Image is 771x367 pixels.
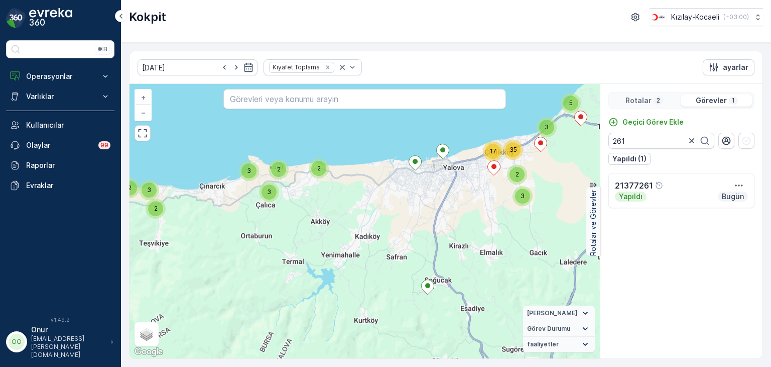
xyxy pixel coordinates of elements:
[29,8,72,28] img: logo_dark-DEwI_e13.png
[721,192,745,202] p: Bugün
[6,8,26,28] img: logo
[136,323,158,345] a: Layers
[512,186,533,206] div: 3
[31,335,105,359] p: [EMAIL_ADDRESS][PERSON_NAME][DOMAIN_NAME]
[483,141,503,161] div: 17
[154,205,158,212] span: 2
[269,159,289,179] div: 2
[26,180,110,191] p: Evraklar
[650,8,763,26] button: Kızılay-Kocaeli(+03:00)
[26,120,110,130] p: Kullanıcılar
[537,117,557,137] div: 3
[527,309,578,317] span: [PERSON_NAME]
[132,345,165,358] a: Bu bölgeyi Google Haritalar'da açın (yeni pencerede açılır)
[309,158,329,178] div: 2
[656,97,661,105] p: 2
[509,146,517,153] span: 35
[615,179,653,192] p: 21377261
[141,108,146,117] span: −
[97,45,107,53] p: ⌘B
[731,97,736,105] p: 1
[270,62,321,72] div: Kıyafet Toplama
[671,12,719,22] p: Kızılay-Kocaeli
[136,90,151,105] a: Yakınlaştır
[259,182,279,202] div: 3
[26,140,92,150] p: Olaylar
[622,117,684,127] p: Geçici Görev Ekle
[6,175,114,196] a: Evraklar
[612,154,647,164] p: Yapıldı (1)
[26,91,94,102] p: Varlıklar
[100,141,108,149] p: 99
[650,12,667,23] img: k%C4%B1z%C4%B1lay_0jL9uU1.png
[588,190,598,256] p: Rotalar ve Görevler
[139,180,159,200] div: 3
[703,59,754,75] button: ayarlar
[119,178,140,198] div: 2
[521,192,525,200] span: 3
[277,165,281,173] span: 2
[545,123,549,131] span: 3
[503,140,523,160] div: 35
[490,147,496,155] span: 17
[322,63,333,71] div: Remove Kıyafet Toplama
[239,161,259,181] div: 3
[26,71,94,81] p: Operasyonlar
[267,188,271,196] span: 3
[696,96,727,106] p: Görevler
[141,93,146,102] span: +
[6,86,114,107] button: Varlıklar
[6,325,114,359] button: OOOnur[EMAIL_ADDRESS][PERSON_NAME][DOMAIN_NAME]
[527,325,570,333] span: Görev Durumu
[31,325,105,335] p: Onur
[317,164,321,172] span: 2
[527,340,559,348] span: faaliyetler
[523,337,595,352] summary: faaliyetler
[26,160,110,170] p: Raporlar
[569,99,573,107] span: 5
[132,345,165,358] img: Google
[625,96,652,106] p: Rotalar
[136,105,151,120] a: Uzaklaştır
[6,135,114,155] a: Olaylar99
[6,155,114,175] a: Raporlar
[129,9,166,25] p: Kokpit
[9,334,25,350] div: OO
[6,115,114,135] a: Kullanıcılar
[223,89,505,109] input: Görevleri veya konumu arayın
[247,167,251,174] span: 3
[128,184,132,192] span: 2
[655,181,663,190] div: Yardım Araç İkonu
[618,192,644,202] p: Yapıldı
[523,306,595,321] summary: [PERSON_NAME]
[146,199,166,219] div: 2
[723,62,748,72] p: ayarlar
[608,117,684,127] a: Geçici Görev Ekle
[507,164,527,185] div: 2
[608,153,651,165] button: Yapıldı (1)
[608,133,714,149] input: Görevleri Ara
[723,13,749,21] p: ( +03:00 )
[6,317,114,323] span: v 1.49.2
[138,59,258,75] input: dd/mm/yyyy
[523,321,595,337] summary: Görev Durumu
[516,170,519,178] span: 2
[6,66,114,86] button: Operasyonlar
[147,186,151,194] span: 3
[561,93,581,113] div: 5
